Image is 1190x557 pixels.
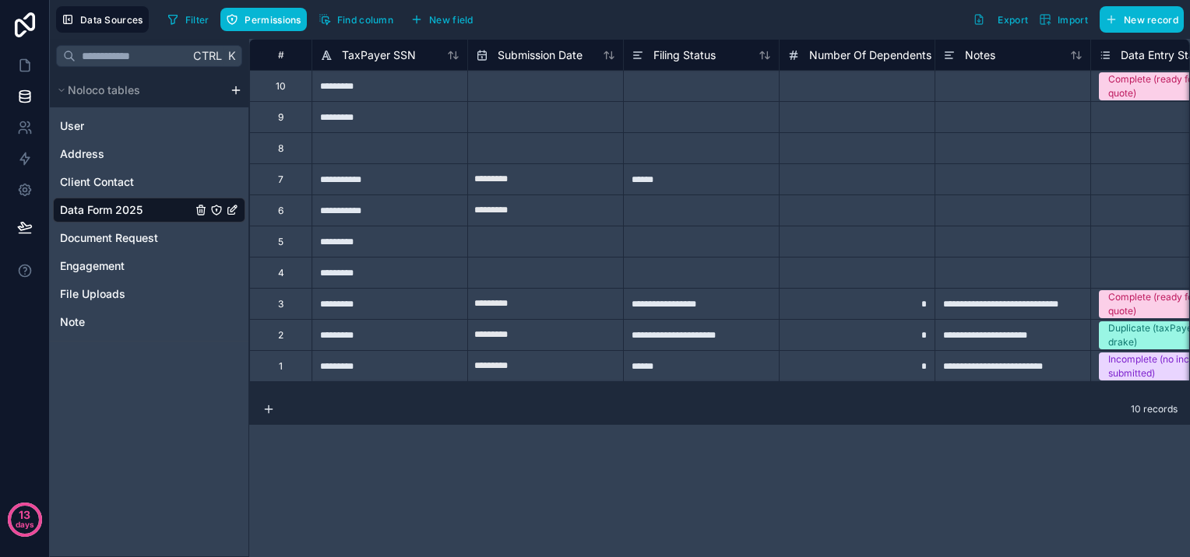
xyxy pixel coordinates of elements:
span: 10 records [1131,403,1178,415]
span: New record [1124,14,1178,26]
span: Notes [965,47,995,63]
button: Export [967,6,1033,33]
span: Filter [185,14,209,26]
span: New field [429,14,474,26]
span: TaxPayer SSN [342,47,416,63]
span: Permissions [245,14,301,26]
span: Data Sources [80,14,143,26]
div: 1 [279,360,283,373]
span: Number Of Dependents [809,47,931,63]
div: 10 [276,80,286,93]
button: Filter [161,8,215,31]
button: Find column [313,8,399,31]
span: K [226,51,237,61]
span: Import [1058,14,1088,26]
div: # [262,49,300,61]
button: Import [1033,6,1093,33]
button: Permissions [220,8,306,31]
div: 9 [278,111,283,124]
button: New field [405,8,479,31]
button: Data Sources [56,6,149,33]
div: 2 [278,329,283,342]
span: Ctrl [192,46,224,65]
span: Submission Date [498,47,583,63]
span: Filing Status [653,47,716,63]
button: New record [1100,6,1184,33]
p: 13 [19,507,30,523]
div: 7 [278,173,283,186]
a: Permissions [220,8,312,31]
span: Find column [337,14,393,26]
div: 4 [278,267,284,279]
div: 6 [278,205,283,217]
div: 3 [278,298,283,310]
div: 8 [278,142,283,155]
a: New record [1093,6,1184,33]
p: days [16,513,34,535]
div: 5 [278,236,283,248]
span: Export [998,14,1028,26]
